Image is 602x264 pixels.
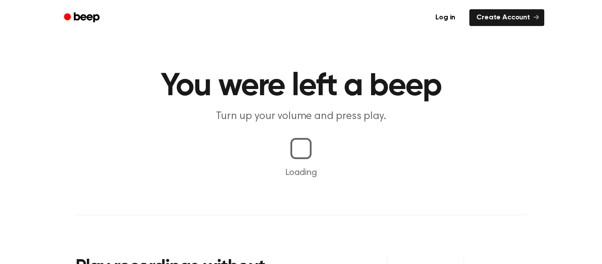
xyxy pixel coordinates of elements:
[11,166,591,179] p: Loading
[427,7,464,28] a: Log in
[75,71,527,102] h1: You were left a beep
[132,109,470,124] p: Turn up your volume and press play.
[58,9,108,26] a: Beep
[469,9,544,26] a: Create Account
